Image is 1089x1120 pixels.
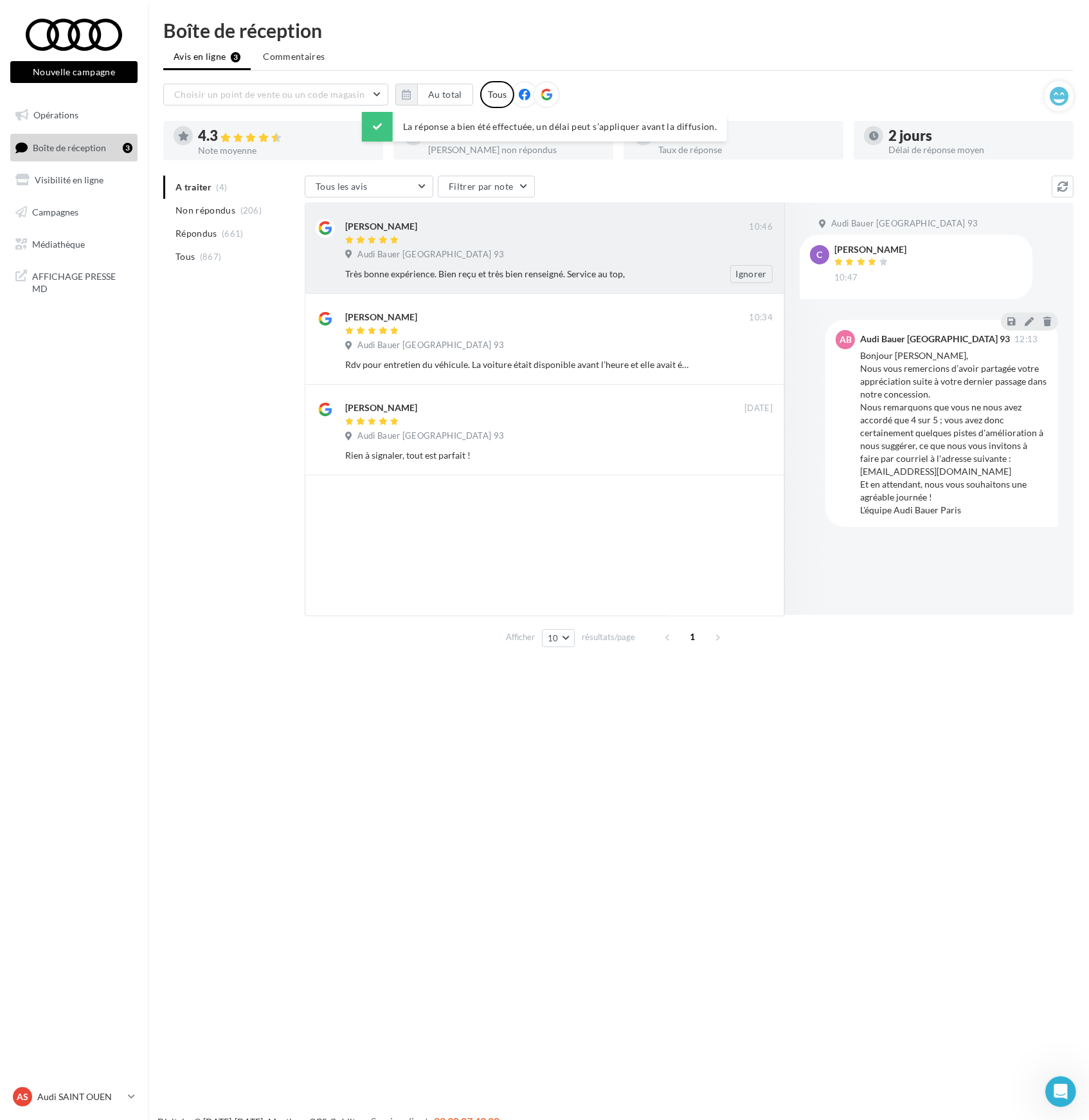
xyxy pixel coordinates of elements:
[10,1085,138,1109] a: AS Audi SAINT OUEN
[357,249,504,261] span: Audi Bauer [GEOGRAPHIC_DATA] 93
[345,449,689,462] div: Rien à signaler, tout est parfait !
[175,204,235,217] span: Non répondus
[749,221,773,233] span: 10:46
[860,349,1048,517] div: Bonjour [PERSON_NAME], Nous vous remercions d’avoir partagée votre appréciation suite à votre der...
[480,81,514,108] div: Tous
[8,167,140,194] a: Visibilité en ligne
[32,207,78,217] span: Campagnes
[17,1090,28,1103] span: AS
[357,340,504,351] span: Audi Bauer [GEOGRAPHIC_DATA] 93
[834,245,906,254] div: [PERSON_NAME]
[8,134,140,161] a: Boîte de réception3
[840,333,852,346] span: AB
[582,631,635,643] span: résultats/page
[658,145,833,154] div: Taux de réponse
[174,89,364,100] span: Choisir un point de vente ou un code magasin
[860,335,1010,344] div: Audi Bauer [GEOGRAPHIC_DATA] 93
[345,311,417,324] div: [PERSON_NAME]
[834,272,858,284] span: 10:47
[175,250,195,263] span: Tous
[542,629,575,647] button: 10
[345,358,689,371] div: Rdv pour entretien du véhicule. La voiture était disponible avant l’heure et elle avait été netto...
[744,403,773,414] span: [DATE]
[438,176,535,197] button: Filtrer par note
[35,174,104,185] span: Visibilité en ligne
[548,633,559,643] span: 10
[32,238,85,249] span: Médiathèque
[658,129,833,143] div: 76 %
[163,21,1074,40] div: Boîte de réception
[263,50,325,63] span: Commentaires
[730,265,773,283] button: Ignorer
[240,205,262,216] span: (206)
[198,146,373,155] div: Note moyenne
[357,430,504,442] span: Audi Bauer [GEOGRAPHIC_DATA] 93
[395,84,473,106] button: Au total
[163,84,388,106] button: Choisir un point de vente ou un code magasin
[198,129,373,143] div: 4.3
[200,252,222,262] span: (867)
[222,228,244,239] span: (661)
[831,218,978,230] span: Audi Bauer [GEOGRAPHIC_DATA] 93
[123,143,132,153] div: 3
[888,129,1063,143] div: 2 jours
[683,627,703,647] span: 1
[417,84,473,106] button: Au total
[506,631,535,643] span: Afficher
[749,312,773,324] span: 10:34
[316,181,368,192] span: Tous les avis
[345,401,417,414] div: [PERSON_NAME]
[10,61,138,83] button: Nouvelle campagne
[1014,335,1038,344] span: 12:13
[305,176,433,197] button: Tous les avis
[8,231,140,258] a: Médiathèque
[362,112,727,142] div: La réponse a bien été effectuée, un délai peut s’appliquer avant la diffusion.
[33,142,106,152] span: Boîte de réception
[33,109,78,120] span: Opérations
[345,220,417,233] div: [PERSON_NAME]
[8,262,140,300] a: AFFICHAGE PRESSE MD
[1045,1076,1076,1107] iframe: Intercom live chat
[888,145,1063,154] div: Délai de réponse moyen
[8,199,140,226] a: Campagnes
[345,268,689,280] div: Très bonne expérience. Bien reçu et très bien renseigné. Service au top,
[8,102,140,129] a: Opérations
[817,248,823,261] span: C
[37,1090,123,1103] p: Audi SAINT OUEN
[32,268,132,295] span: AFFICHAGE PRESSE MD
[175,227,217,240] span: Répondus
